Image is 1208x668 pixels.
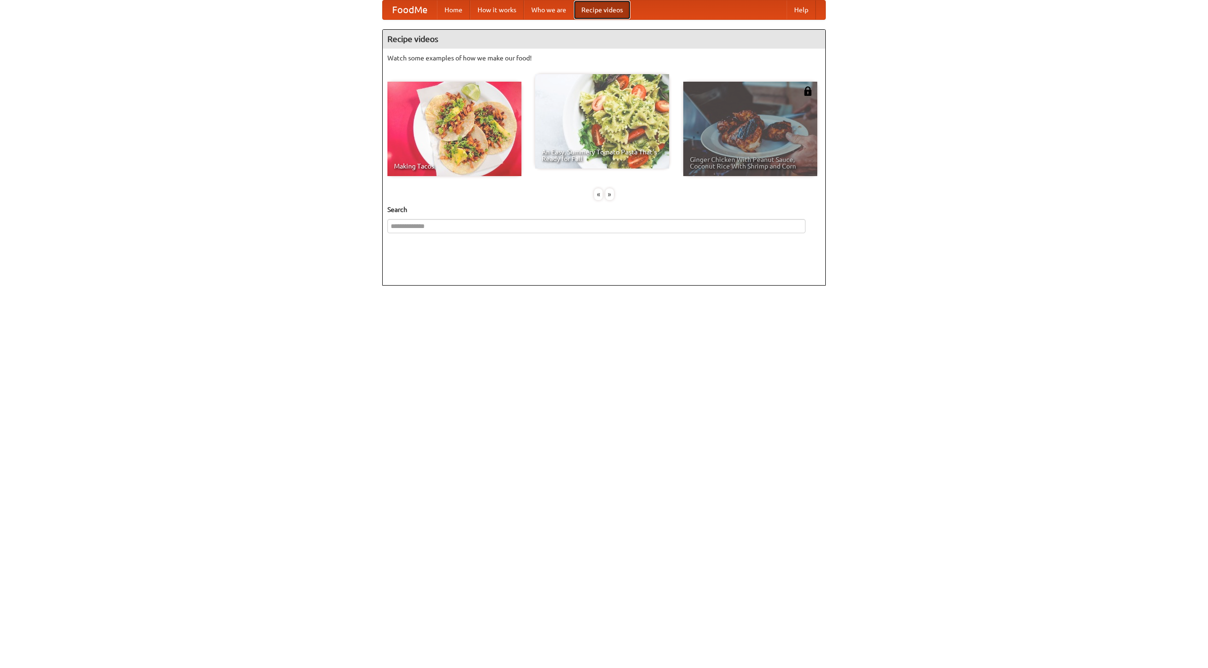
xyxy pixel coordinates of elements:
img: 483408.png [803,86,813,96]
a: Help [787,0,816,19]
a: FoodMe [383,0,437,19]
a: Making Tacos [387,82,521,176]
a: Who we are [524,0,574,19]
a: Recipe videos [574,0,630,19]
a: How it works [470,0,524,19]
span: Making Tacos [394,163,515,169]
p: Watch some examples of how we make our food! [387,53,821,63]
div: « [594,188,603,200]
a: Home [437,0,470,19]
h4: Recipe videos [383,30,825,49]
a: An Easy, Summery Tomato Pasta That's Ready for Fall [535,74,669,169]
span: An Easy, Summery Tomato Pasta That's Ready for Fall [542,149,663,162]
h5: Search [387,205,821,214]
div: » [605,188,614,200]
